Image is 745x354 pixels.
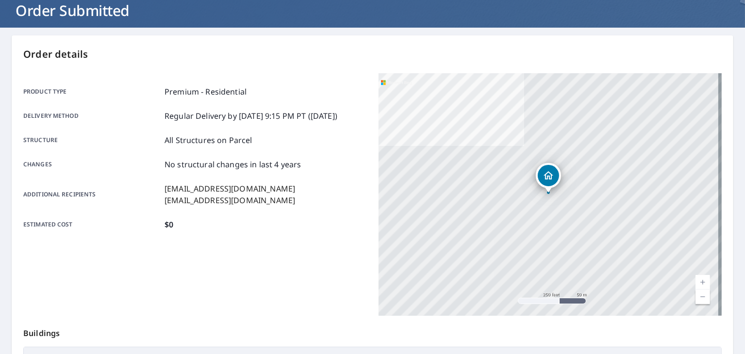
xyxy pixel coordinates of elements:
p: All Structures on Parcel [165,134,252,146]
p: Order details [23,47,722,62]
p: Premium - Residential [165,86,247,97]
p: $0 [165,219,173,230]
p: Structure [23,134,161,146]
p: Product type [23,86,161,97]
a: Current Level 17, Zoom In [695,275,710,290]
p: Regular Delivery by [DATE] 9:15 PM PT ([DATE]) [165,110,337,122]
div: Dropped pin, building 1, Residential property, 3743 W 103rd Dr Westminster, CO 80031 [536,163,561,193]
p: Additional recipients [23,183,161,206]
p: Estimated cost [23,219,161,230]
p: [EMAIL_ADDRESS][DOMAIN_NAME] [165,183,295,194]
p: [EMAIL_ADDRESS][DOMAIN_NAME] [165,194,295,206]
p: Changes [23,159,161,170]
h1: Order Submitted [12,0,733,20]
p: Delivery method [23,110,161,122]
a: Current Level 17, Zoom Out [695,290,710,304]
p: No structural changes in last 4 years [165,159,301,170]
p: Buildings [23,316,722,347]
